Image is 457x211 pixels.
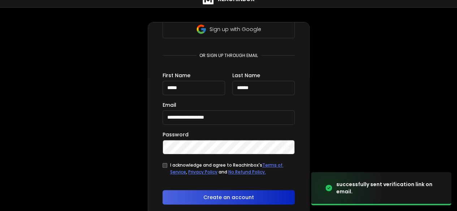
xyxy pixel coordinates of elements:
[163,102,176,107] label: Email
[163,190,295,205] button: Create an account
[163,20,295,38] button: Sign up with Google
[163,132,189,137] label: Password
[197,53,261,58] p: or sign up through email
[232,73,260,78] label: Last Name
[163,73,190,78] label: First Name
[170,162,295,176] div: I acknowledge and agree to ReachInbox's , and
[210,26,261,33] p: Sign up with Google
[311,167,383,210] img: image
[336,181,443,195] div: successfully sent verification link on email.
[188,169,217,175] a: Privacy Policy
[228,169,266,175] a: No Refund Policy.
